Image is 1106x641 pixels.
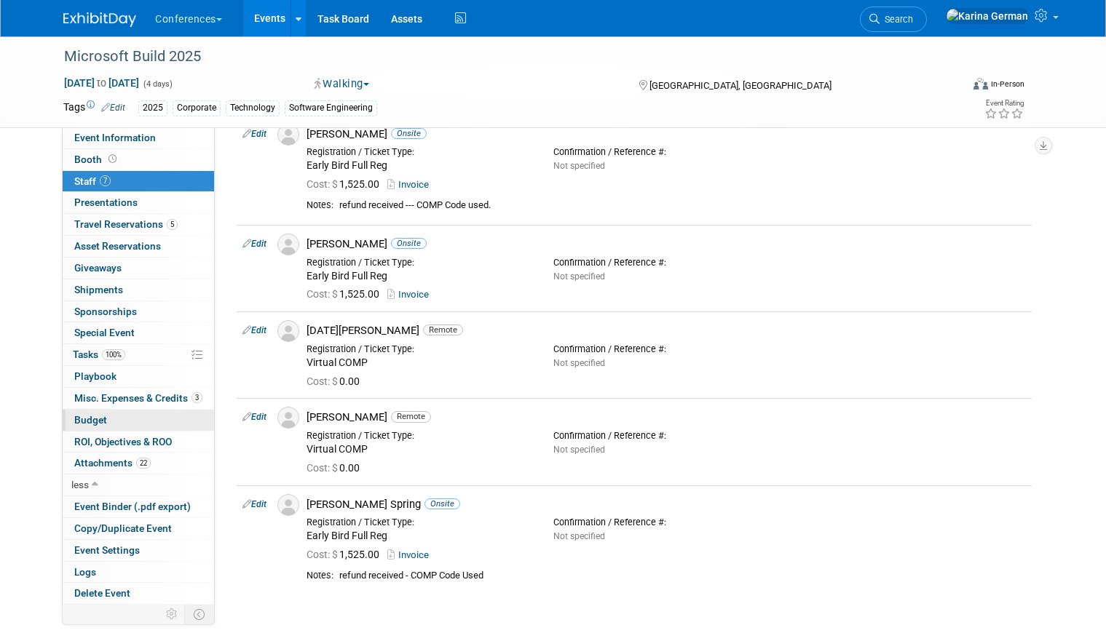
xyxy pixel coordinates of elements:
span: Cost: $ [307,288,339,300]
span: Event Information [74,132,156,143]
div: Registration / Ticket Type: [307,146,532,158]
a: Event Binder (.pdf export) [63,496,214,517]
div: Confirmation / Reference #: [553,343,778,355]
div: [PERSON_NAME] [307,127,1026,141]
a: Booth [63,149,214,170]
a: Asset Reservations [63,236,214,257]
a: Delete Event [63,583,214,604]
span: Cost: $ [307,549,339,560]
span: Remote [391,411,431,422]
div: Early Bird Full Reg [307,159,532,172]
span: 7 [100,175,111,186]
a: Travel Reservations5 [63,214,214,235]
div: Registration / Ticket Type: [307,430,532,442]
td: Toggle Event Tabs [185,605,215,624]
span: Playbook [74,370,116,382]
div: Confirmation / Reference #: [553,517,778,528]
img: Associate-Profile-5.png [277,234,299,255]
img: Associate-Profile-5.png [277,494,299,516]
div: [DATE][PERSON_NAME] [307,324,1026,338]
img: Associate-Profile-5.png [277,124,299,146]
span: Remote [423,325,463,335]
img: Associate-Profile-5.png [277,320,299,342]
div: [PERSON_NAME] Spring [307,498,1026,511]
span: Not specified [553,358,605,368]
a: Special Event [63,322,214,343]
div: Registration / Ticket Type: [307,517,532,528]
img: ExhibitDay [63,12,136,27]
a: Edit [242,239,266,249]
div: Confirmation / Reference #: [553,257,778,268]
a: Presentations [63,192,214,213]
span: Special Event [74,327,135,338]
a: Edit [242,499,266,509]
span: Onsite [391,128,427,139]
span: Attachments [74,457,151,469]
img: Format-Inperson.png [973,78,988,89]
span: Presentations [74,196,138,208]
a: Sponsorships [63,301,214,322]
span: Cost: $ [307,178,339,190]
span: 0.00 [307,375,366,387]
div: Registration / Ticket Type: [307,343,532,355]
a: Invoice [387,549,435,560]
span: (4 days) [142,79,173,89]
span: Cost: $ [307,462,339,474]
a: Copy/Duplicate Event [63,518,214,539]
div: In-Person [990,79,1024,89]
span: Not specified [553,271,605,282]
span: 1,525.00 [307,288,385,300]
span: 0.00 [307,462,366,474]
span: Onsite [424,498,460,509]
div: [PERSON_NAME] [307,237,1026,251]
a: Tasks100% [63,344,214,365]
a: Event Settings [63,540,214,561]
div: Event Format [882,76,1024,97]
span: Event Settings [74,544,140,556]
div: Notes: [307,570,333,581]
button: Walking [309,76,375,92]
div: Event Rating [984,100,1024,107]
span: Onsite [391,238,427,249]
div: [PERSON_NAME] [307,410,1026,424]
span: Not specified [553,445,605,455]
div: Early Bird Full Reg [307,530,532,543]
a: ROI, Objectives & ROO [63,431,214,453]
div: Software Engineering [285,100,377,116]
td: Personalize Event Tab Strip [159,605,185,624]
span: less [71,479,89,490]
a: Giveaways [63,258,214,279]
td: Tags [63,100,125,116]
div: Virtual COMP [307,443,532,456]
span: Tasks [73,349,125,360]
div: Technology [226,100,280,116]
a: Event Information [63,127,214,148]
span: Delete Event [74,587,130,599]
div: Notes: [307,199,333,211]
div: refund received - COMP Code Used [339,570,1026,582]
div: Confirmation / Reference #: [553,430,778,442]
span: 1,525.00 [307,178,385,190]
span: Event Binder (.pdf export) [74,501,191,512]
span: 1,525.00 [307,549,385,560]
a: Edit [101,103,125,113]
span: Copy/Duplicate Event [74,522,172,534]
div: Virtual COMP [307,357,532,370]
a: Misc. Expenses & Credits3 [63,388,214,409]
a: Edit [242,129,266,139]
span: 3 [191,392,202,403]
div: Early Bird Full Reg [307,270,532,283]
a: Budget [63,410,214,431]
span: 100% [102,349,125,360]
a: Logs [63,562,214,583]
a: Edit [242,412,266,422]
img: Karina German [946,8,1029,24]
span: Cost: $ [307,375,339,387]
span: Search [880,14,913,25]
a: Search [860,7,927,32]
div: Confirmation / Reference #: [553,146,778,158]
span: Budget [74,414,107,426]
div: refund received --- COMP Code used. [339,199,1026,212]
span: [GEOGRAPHIC_DATA], [GEOGRAPHIC_DATA] [649,80,832,91]
span: ROI, Objectives & ROO [74,436,172,447]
